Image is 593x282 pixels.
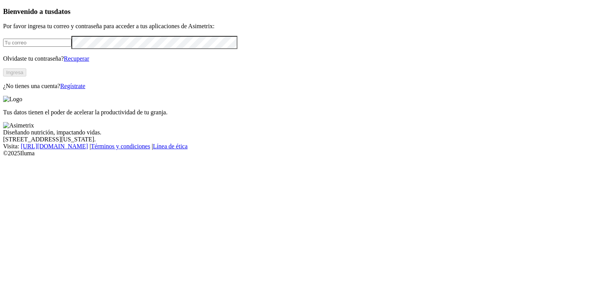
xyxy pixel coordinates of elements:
[3,96,22,103] img: Logo
[3,109,590,116] p: Tus datos tienen el poder de acelerar la productividad de tu granja.
[91,143,150,149] a: Términos y condiciones
[64,55,89,62] a: Recuperar
[3,129,590,136] div: Diseñando nutrición, impactando vidas.
[3,55,590,62] p: Olvidaste tu contraseña?
[54,7,71,15] span: datos
[3,23,590,30] p: Por favor ingresa tu correo y contraseña para acceder a tus aplicaciones de Asimetrix:
[60,83,85,89] a: Regístrate
[3,122,34,129] img: Asimetrix
[21,143,88,149] a: [URL][DOMAIN_NAME]
[153,143,188,149] a: Línea de ética
[3,83,590,90] p: ¿No tienes una cuenta?
[3,143,590,150] div: Visita : | |
[3,150,590,157] div: © 2025 Iluma
[3,7,590,16] h3: Bienvenido a tus
[3,136,590,143] div: [STREET_ADDRESS][US_STATE].
[3,39,71,47] input: Tu correo
[3,68,26,76] button: Ingresa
